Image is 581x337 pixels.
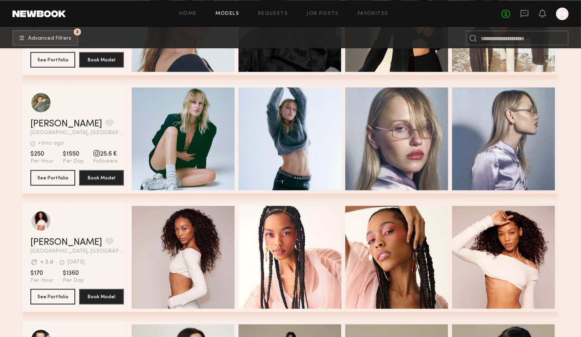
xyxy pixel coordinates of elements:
span: 2 [76,30,79,34]
a: Job Posts [307,11,339,16]
a: Requests [258,11,288,16]
span: Advanced Filters [28,36,71,41]
a: [PERSON_NAME] [30,238,102,247]
div: [DATE] [67,259,85,265]
span: [GEOGRAPHIC_DATA], [GEOGRAPHIC_DATA] [30,249,124,254]
div: +1mo ago [38,141,64,146]
a: Favorites [358,11,389,16]
span: [GEOGRAPHIC_DATA], [GEOGRAPHIC_DATA] [30,130,124,136]
button: See Portfolio [30,52,75,67]
span: $1550 [63,150,84,158]
span: $170 [30,269,53,277]
span: Per Hour [30,277,53,284]
span: Per Hour [30,158,53,165]
button: See Portfolio [30,289,75,304]
span: 25.6 K [93,150,118,158]
a: [PERSON_NAME] [30,119,102,129]
span: Per Day [63,158,84,165]
span: Followers [93,158,118,165]
a: Home [179,11,197,16]
span: Per Day [63,277,84,284]
a: Models [215,11,239,16]
div: < 3 d [40,259,53,265]
button: 2Advanced Filters [12,30,78,46]
a: M [556,7,569,20]
button: Book Model [79,289,124,304]
span: $250 [30,150,53,158]
button: Book Model [79,170,124,185]
button: See Portfolio [30,170,75,185]
span: $1360 [63,269,84,277]
button: Book Model [79,52,124,67]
